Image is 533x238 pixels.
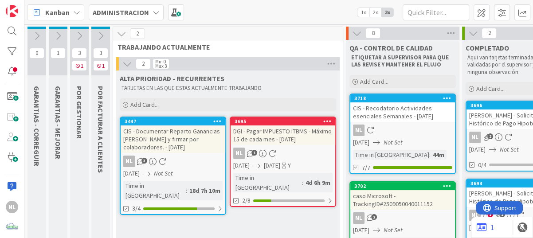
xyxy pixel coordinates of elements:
div: 3447 [125,118,225,125]
span: Add Card... [360,78,388,86]
div: 3718 [350,94,455,102]
span: 2x [369,8,381,17]
div: 3718 [354,95,455,101]
strong: ETIQUETAR A SUPERVISOR PARA QUE LAS REVISE Y MANTENER EL FLUJO [351,54,450,68]
span: ALTA PRIORIDAD - RECURRENTES [120,74,224,83]
span: Support [19,1,40,12]
span: GARANTIAS - CORREGUIR [32,86,41,166]
span: 8 [365,28,380,39]
span: 3 [141,158,147,164]
span: 2/8 [242,196,251,205]
div: NL [469,210,481,221]
i: Not Set [384,138,403,146]
a: 3695DGI - Pagar IMPUESTO ITBMS - Máximo 15 de cada mes - [DATE]NL[DATE][DATE]YTime in [GEOGRAPHIC... [230,117,336,207]
span: 3 [72,48,87,59]
div: DGI - Pagar IMPUESTO ITBMS - Máximo 15 de cada mes - [DATE] [231,125,335,145]
span: [DATE] [353,226,369,235]
div: 3718CIS - Recodatorio Actividades esenciales Semanales - [DATE] [350,94,455,122]
div: 3702 [350,182,455,190]
div: 4d 6h 9m [303,178,333,187]
div: 3702caso Microsoft - TrackingID#2509050040011152 [350,182,455,210]
span: 3x [381,8,393,17]
div: 44m [431,150,447,160]
span: 0 [29,48,44,59]
img: avatar [6,221,18,233]
span: 1 [72,60,87,71]
a: 3447CIS - Documentar Reparto Ganancias [PERSON_NAME] y firmar por colaboradores. - [DATE]NL[DATE]... [120,117,226,215]
div: Y [288,161,291,170]
div: NL [353,212,364,224]
span: 3 [93,48,108,59]
div: caso Microsoft - TrackingID#2509050040011152 [350,190,455,210]
a: 1 [477,222,494,233]
span: 2 [371,214,377,220]
div: NL [121,156,225,167]
div: Time in [GEOGRAPHIC_DATA] [233,173,302,192]
i: Not Set [500,145,519,153]
span: : [186,186,187,195]
span: [DATE] [469,145,486,154]
i: Not Set [384,226,403,234]
div: 18d 7h 10m [187,186,223,195]
div: Time in [GEOGRAPHIC_DATA] [353,150,429,160]
span: [DATE] [123,169,140,178]
span: Kanban [45,7,70,18]
div: CIS - Recodatorio Actividades esenciales Semanales - [DATE] [350,102,455,122]
span: 2 [487,133,493,139]
div: NL [123,156,135,167]
span: TRABAJANDO ACTUALMENTE [118,43,332,51]
i: Not Set [154,169,173,177]
span: 7/7 [362,163,370,172]
span: GARANTIAS - MEJORAR [54,86,63,159]
span: : [429,150,431,160]
span: 2 [130,28,145,39]
div: 3695 [231,117,335,125]
span: : [302,178,303,187]
p: TARJETAS EN LAS QUE ESTAS ACTUALMENTE TRABAJANDO [121,85,334,92]
div: 3447 [121,117,225,125]
span: 1x [357,8,369,17]
div: NL [233,148,245,159]
div: Max 3 [155,64,167,68]
span: 1 [93,60,108,71]
span: 2 [136,59,151,69]
div: NL [353,125,364,136]
div: 3695DGI - Pagar IMPUESTO ITBMS - Máximo 15 de cada mes - [DATE] [231,117,335,145]
div: NL [350,125,455,136]
div: NL [231,148,335,159]
div: 3702 [354,183,455,189]
div: 3447CIS - Documentar Reparto Ganancias [PERSON_NAME] y firmar por colaboradores. - [DATE] [121,117,225,153]
span: POR GESTIONAR [75,86,84,139]
div: NL [469,132,481,143]
span: 1 [251,150,257,156]
div: NL [350,212,455,224]
a: 3718CIS - Recodatorio Actividades esenciales Semanales - [DATE]NL[DATE]Not SetTime in [GEOGRAPHIC... [349,94,456,174]
span: 2 [482,28,497,39]
span: 1 [51,48,66,59]
span: [DATE] [233,161,250,170]
b: ADMINISTRACION [93,8,149,17]
div: CIS - Documentar Reparto Ganancias [PERSON_NAME] y firmar por colaboradores. - [DATE] [121,125,225,153]
div: NL [6,201,18,213]
input: Quick Filter... [403,4,469,20]
div: Time in [GEOGRAPHIC_DATA] [123,181,186,200]
span: Add Card... [130,101,159,109]
span: COMPLETADO [466,43,509,52]
div: 3695 [235,118,335,125]
div: Min 0 [155,59,166,64]
img: Visit kanbanzone.com [6,5,18,17]
span: [DATE] [469,223,486,232]
span: QA - CONTROL DE CALIDAD [349,43,433,52]
span: [DATE] [264,161,280,170]
span: [DATE] [353,138,369,147]
span: POR FACTURAR A CLIENTES [96,86,105,173]
span: 0/4 [478,160,486,170]
span: Add Card... [476,85,505,93]
span: 3/4 [132,204,141,213]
